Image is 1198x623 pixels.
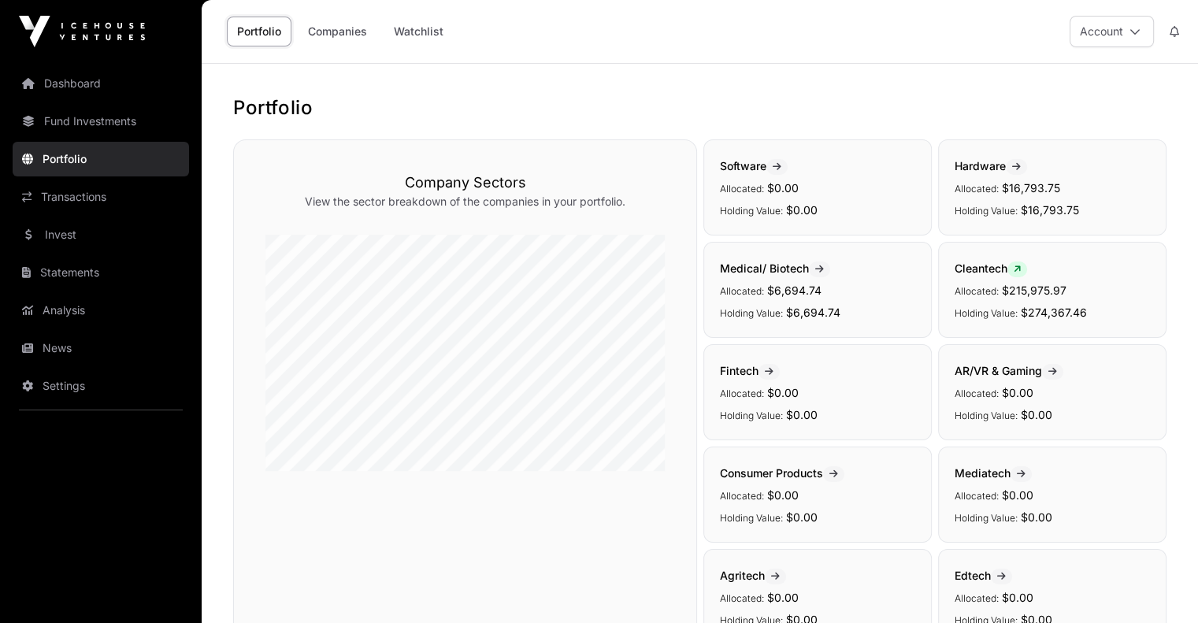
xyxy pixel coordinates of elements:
[1002,591,1033,604] span: $0.00
[767,284,822,297] span: $6,694.74
[955,205,1018,217] span: Holding Value:
[955,183,999,195] span: Allocated:
[720,205,783,217] span: Holding Value:
[955,490,999,502] span: Allocated:
[1002,488,1033,502] span: $0.00
[13,293,189,328] a: Analysis
[786,408,818,421] span: $0.00
[265,172,665,194] h3: Company Sectors
[13,369,189,403] a: Settings
[767,488,799,502] span: $0.00
[720,388,764,399] span: Allocated:
[720,364,780,377] span: Fintech
[1070,16,1154,47] button: Account
[955,569,1012,582] span: Edtech
[13,180,189,214] a: Transactions
[13,331,189,365] a: News
[720,592,764,604] span: Allocated:
[13,142,189,176] a: Portfolio
[227,17,291,46] a: Portfolio
[720,569,786,582] span: Agritech
[955,410,1018,421] span: Holding Value:
[298,17,377,46] a: Companies
[786,510,818,524] span: $0.00
[13,217,189,252] a: Invest
[720,466,844,480] span: Consumer Products
[1021,510,1052,524] span: $0.00
[1021,408,1052,421] span: $0.00
[767,386,799,399] span: $0.00
[1021,203,1079,217] span: $16,793.75
[13,66,189,101] a: Dashboard
[767,181,799,195] span: $0.00
[1021,306,1087,319] span: $274,367.46
[13,104,189,139] a: Fund Investments
[955,285,999,297] span: Allocated:
[955,592,999,604] span: Allocated:
[720,512,783,524] span: Holding Value:
[955,388,999,399] span: Allocated:
[1002,386,1033,399] span: $0.00
[1119,547,1198,623] iframe: Chat Widget
[720,490,764,502] span: Allocated:
[233,95,1166,121] h1: Portfolio
[955,512,1018,524] span: Holding Value:
[955,466,1032,480] span: Mediatech
[955,364,1063,377] span: AR/VR & Gaming
[720,183,764,195] span: Allocated:
[720,159,788,172] span: Software
[767,591,799,604] span: $0.00
[720,261,830,275] span: Medical/ Biotech
[1002,284,1066,297] span: $215,975.97
[786,306,840,319] span: $6,694.74
[19,16,145,47] img: Icehouse Ventures Logo
[955,261,1027,275] span: Cleantech
[384,17,454,46] a: Watchlist
[720,285,764,297] span: Allocated:
[786,203,818,217] span: $0.00
[955,307,1018,319] span: Holding Value:
[720,307,783,319] span: Holding Value:
[265,194,665,210] p: View the sector breakdown of the companies in your portfolio.
[13,255,189,290] a: Statements
[720,410,783,421] span: Holding Value:
[955,159,1027,172] span: Hardware
[1002,181,1060,195] span: $16,793.75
